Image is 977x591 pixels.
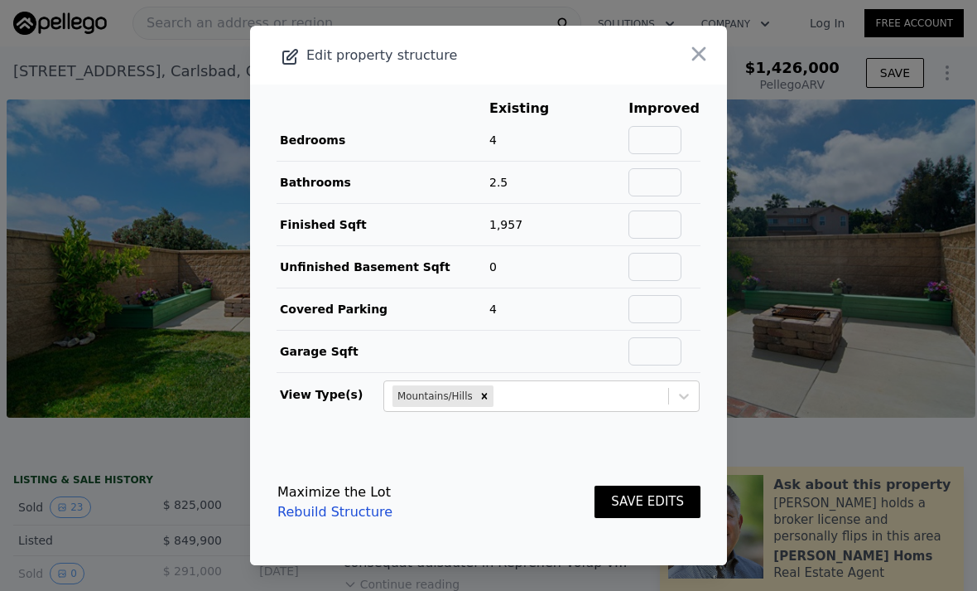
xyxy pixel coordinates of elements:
[250,44,632,67] div: Edit property structure
[594,486,700,518] button: SAVE EDITS
[489,260,497,274] span: 0
[277,246,488,288] td: Unfinished Basement Sqft
[277,373,383,413] td: View Type(s)
[489,303,497,316] span: 4
[277,502,392,522] a: Rebuild Structure
[392,385,475,407] div: Mountains/Hills
[489,133,497,147] span: 4
[488,98,575,119] th: Existing
[277,288,488,331] td: Covered Parking
[277,119,488,162] td: Bedrooms
[277,204,488,246] td: Finished Sqft
[475,385,493,407] div: Remove Mountains/Hills
[628,98,700,119] th: Improved
[277,482,392,502] div: Maximize the Lot
[489,218,522,231] span: 1,957
[277,162,488,204] td: Bathrooms
[489,176,508,189] span: 2.5
[277,331,488,373] td: Garage Sqft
